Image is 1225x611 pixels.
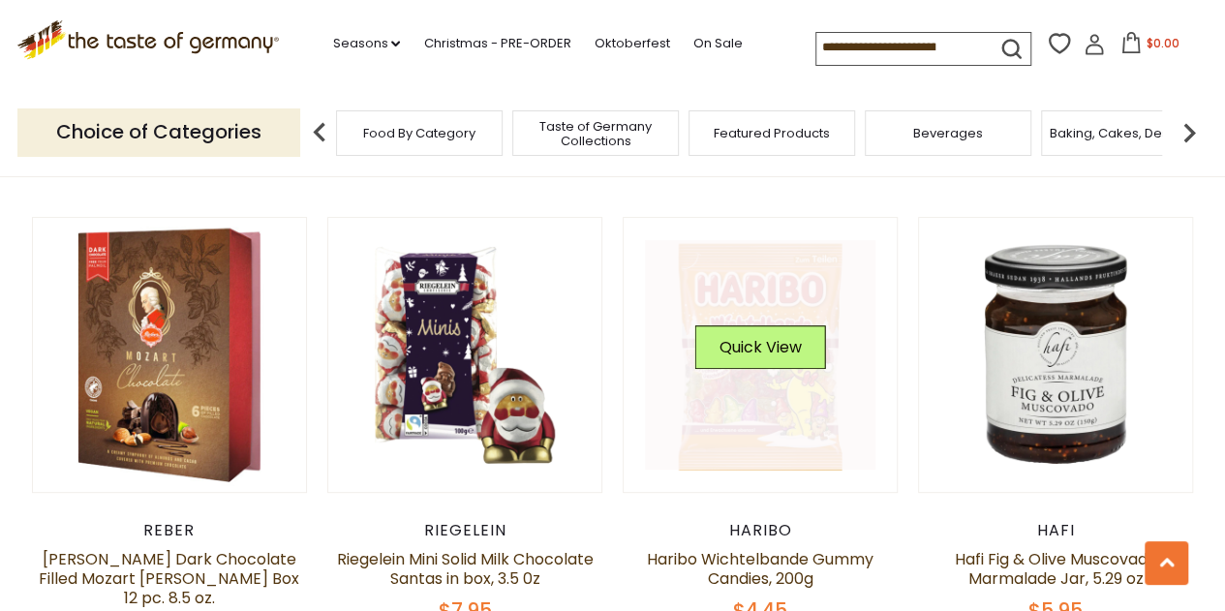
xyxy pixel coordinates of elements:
a: On Sale [692,33,742,54]
a: Beverages [913,126,983,140]
a: [PERSON_NAME] Dark Chocolate Filled Mozart [PERSON_NAME] Box 12 pc. 8.5 oz. [39,548,299,609]
a: Taste of Germany Collections [518,119,673,148]
a: Riegelein Mini Solid Milk Chocolate Santas in box, 3.5 0z [336,548,593,590]
div: Hafi [918,521,1194,540]
a: Hafi Fig & Olive Muscovado Marmalade Jar, 5.29 oz [955,548,1157,590]
img: Hafi Fig & Olive Muscovado Marmalade Jar, 5.29 oz [919,218,1193,492]
div: Riegelein [327,521,603,540]
button: $0.00 [1109,32,1191,61]
a: Featured Products [714,126,830,140]
a: Haribo Wichtelbande Gummy Candies, 200g [647,548,873,590]
img: previous arrow [300,113,339,152]
img: next arrow [1170,113,1209,152]
div: Haribo [623,521,899,540]
a: Baking, Cakes, Desserts [1050,126,1200,140]
span: $0.00 [1146,35,1179,51]
a: Oktoberfest [594,33,669,54]
img: Reber Dark Chocolate Filled Mozart Kugel Box 12 pc. 8.5 oz. [33,218,307,492]
button: Quick View [695,325,826,369]
a: Food By Category [363,126,475,140]
a: Christmas - PRE-ORDER [423,33,570,54]
img: Riegelein Mini Solid Milk Chocolate Santas in box, 3.5 0z [328,218,602,492]
img: Haribo Wichtelbande Gummy Candies, 200g [624,218,898,492]
div: Reber [32,521,308,540]
p: Choice of Categories [17,108,300,156]
a: Seasons [332,33,400,54]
